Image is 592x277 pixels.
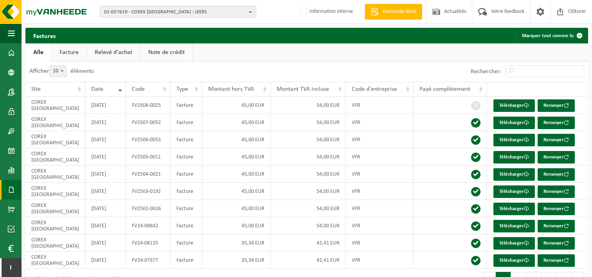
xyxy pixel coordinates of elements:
[538,254,575,267] button: Renvoyer
[91,86,103,92] span: Date
[493,237,535,250] a: Télécharger
[346,234,413,252] td: VFR
[126,114,171,131] td: FV2507-0052
[25,234,85,252] td: COREX [GEOGRAPHIC_DATA]
[100,6,256,18] button: 01-057619 - COREX [GEOGRAPHIC_DATA] - LEERS
[171,131,202,148] td: Facture
[25,165,85,183] td: COREX [GEOGRAPHIC_DATA]
[104,6,246,18] span: 01-057619 - COREX [GEOGRAPHIC_DATA] - LEERS
[140,43,193,61] a: Note de crédit
[25,217,85,234] td: COREX [GEOGRAPHIC_DATA]
[126,131,171,148] td: FV2506-0053
[346,148,413,165] td: VFR
[85,148,126,165] td: [DATE]
[202,131,271,148] td: 45,00 EUR
[271,97,346,114] td: 54,00 EUR
[25,183,85,200] td: COREX [GEOGRAPHIC_DATA]
[538,203,575,215] button: Renvoyer
[471,68,502,75] label: Rechercher:
[493,185,535,198] a: Télécharger
[126,165,171,183] td: FV2504-0021
[299,6,353,18] label: Information interne
[493,99,535,112] a: Télécharger
[85,217,126,234] td: [DATE]
[271,234,346,252] td: 42,41 EUR
[271,217,346,234] td: 54,00 EUR
[171,97,202,114] td: Facture
[346,97,413,114] td: VFR
[25,43,51,61] a: Alle
[202,200,271,217] td: 45,00 EUR
[538,237,575,250] button: Renvoyer
[365,4,422,20] a: Demande devis
[346,252,413,269] td: VFR
[271,131,346,148] td: 54,00 EUR
[85,183,126,200] td: [DATE]
[171,200,202,217] td: Facture
[271,148,346,165] td: 54,00 EUR
[346,200,413,217] td: VFR
[171,148,202,165] td: Facture
[493,254,535,267] a: Télécharger
[202,183,271,200] td: 45,00 EUR
[171,234,202,252] td: Facture
[50,66,66,77] span: 10
[538,117,575,129] button: Renvoyer
[171,217,202,234] td: Facture
[49,65,67,77] span: 10
[85,252,126,269] td: [DATE]
[277,86,329,92] span: Montant TVA incluse
[126,148,171,165] td: FV2505-0011
[419,86,470,92] span: Payé complètement
[538,220,575,232] button: Renvoyer
[52,43,86,61] a: Facture
[171,165,202,183] td: Facture
[85,97,126,114] td: [DATE]
[538,168,575,181] button: Renvoyer
[493,151,535,164] a: Télécharger
[202,252,271,269] td: 35,34 EUR
[25,131,85,148] td: COREX [GEOGRAPHIC_DATA]
[29,68,94,74] label: Afficher éléments
[538,151,575,164] button: Renvoyer
[171,252,202,269] td: Facture
[25,252,85,269] td: COREX [GEOGRAPHIC_DATA]
[538,185,575,198] button: Renvoyer
[126,183,171,200] td: FV2503-0192
[346,114,413,131] td: VFR
[271,200,346,217] td: 54,00 EUR
[271,114,346,131] td: 54,00 EUR
[171,114,202,131] td: Facture
[85,165,126,183] td: [DATE]
[126,252,171,269] td: FV24-07377
[493,117,535,129] a: Télécharger
[493,220,535,232] a: Télécharger
[271,165,346,183] td: 54,00 EUR
[493,203,535,215] a: Télécharger
[132,86,145,92] span: Code
[25,28,63,43] h2: Factures
[85,131,126,148] td: [DATE]
[126,234,171,252] td: FV24-08135
[271,183,346,200] td: 54,00 EUR
[202,217,271,234] td: 45,00 EUR
[202,114,271,131] td: 45,00 EUR
[87,43,140,61] a: Relevé d'achat
[202,97,271,114] td: 45,00 EUR
[25,114,85,131] td: COREX [GEOGRAPHIC_DATA]
[171,183,202,200] td: Facture
[85,200,126,217] td: [DATE]
[85,114,126,131] td: [DATE]
[85,234,126,252] td: [DATE]
[516,28,587,43] button: Marquer tout comme lu
[202,148,271,165] td: 45,00 EUR
[346,131,413,148] td: VFR
[176,86,188,92] span: Type
[25,97,85,114] td: COREX [GEOGRAPHIC_DATA]
[202,234,271,252] td: 35,34 EUR
[208,86,254,92] span: Montant hors TVA
[25,148,85,165] td: COREX [GEOGRAPHIC_DATA]
[381,8,418,16] span: Demande devis
[25,200,85,217] td: COREX [GEOGRAPHIC_DATA]
[538,99,575,112] button: Renvoyer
